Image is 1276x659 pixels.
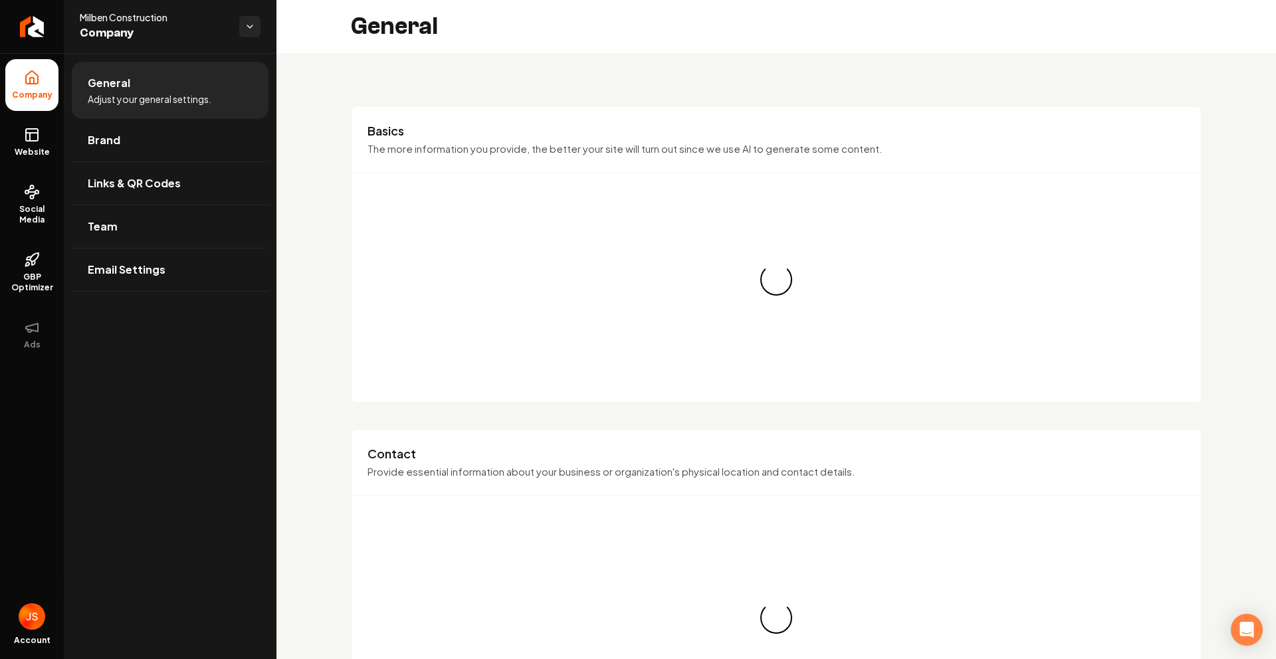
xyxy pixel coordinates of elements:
[88,262,165,278] span: Email Settings
[19,603,45,630] img: James Shamoun
[5,116,58,168] a: Website
[72,248,268,291] a: Email Settings
[88,219,118,235] span: Team
[368,141,1185,157] p: The more information you provide, the better your site will turn out since we use AI to generate ...
[5,204,58,225] span: Social Media
[9,147,55,157] span: Website
[368,446,1185,462] h3: Contact
[88,175,181,191] span: Links & QR Codes
[368,123,1185,139] h3: Basics
[756,598,796,638] div: Loading
[5,309,58,361] button: Ads
[88,132,120,148] span: Brand
[72,162,268,205] a: Links & QR Codes
[5,241,58,304] a: GBP Optimizer
[72,119,268,161] a: Brand
[7,90,58,100] span: Company
[5,173,58,236] a: Social Media
[88,92,211,106] span: Adjust your general settings.
[72,205,268,248] a: Team
[19,603,45,630] button: Open user button
[80,24,229,43] span: Company
[80,11,229,24] span: Milben Construction
[88,75,130,91] span: General
[351,13,438,40] h2: General
[14,635,51,646] span: Account
[5,272,58,293] span: GBP Optimizer
[1231,614,1263,646] div: Open Intercom Messenger
[19,339,46,350] span: Ads
[20,16,45,37] img: Rebolt Logo
[368,464,1185,480] p: Provide essential information about your business or organization's physical location and contact...
[756,259,796,299] div: Loading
